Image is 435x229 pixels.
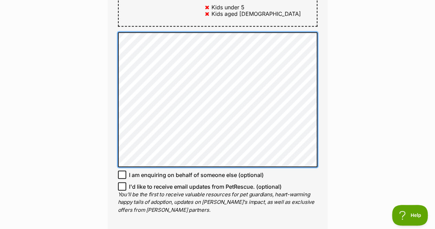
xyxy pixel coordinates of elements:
[211,11,301,17] div: Kids aged [DEMOGRAPHIC_DATA]
[118,190,317,214] p: You'll be the first to receive valuable resources for pet guardians, heart-warming happy tails of...
[211,4,244,10] div: Kids under 5
[392,205,428,226] iframe: Help Scout Beacon - Open
[129,182,282,190] span: I'd like to receive email updates from PetRescue. (optional)
[129,170,264,179] span: I am enquiring on behalf of someone else (optional)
